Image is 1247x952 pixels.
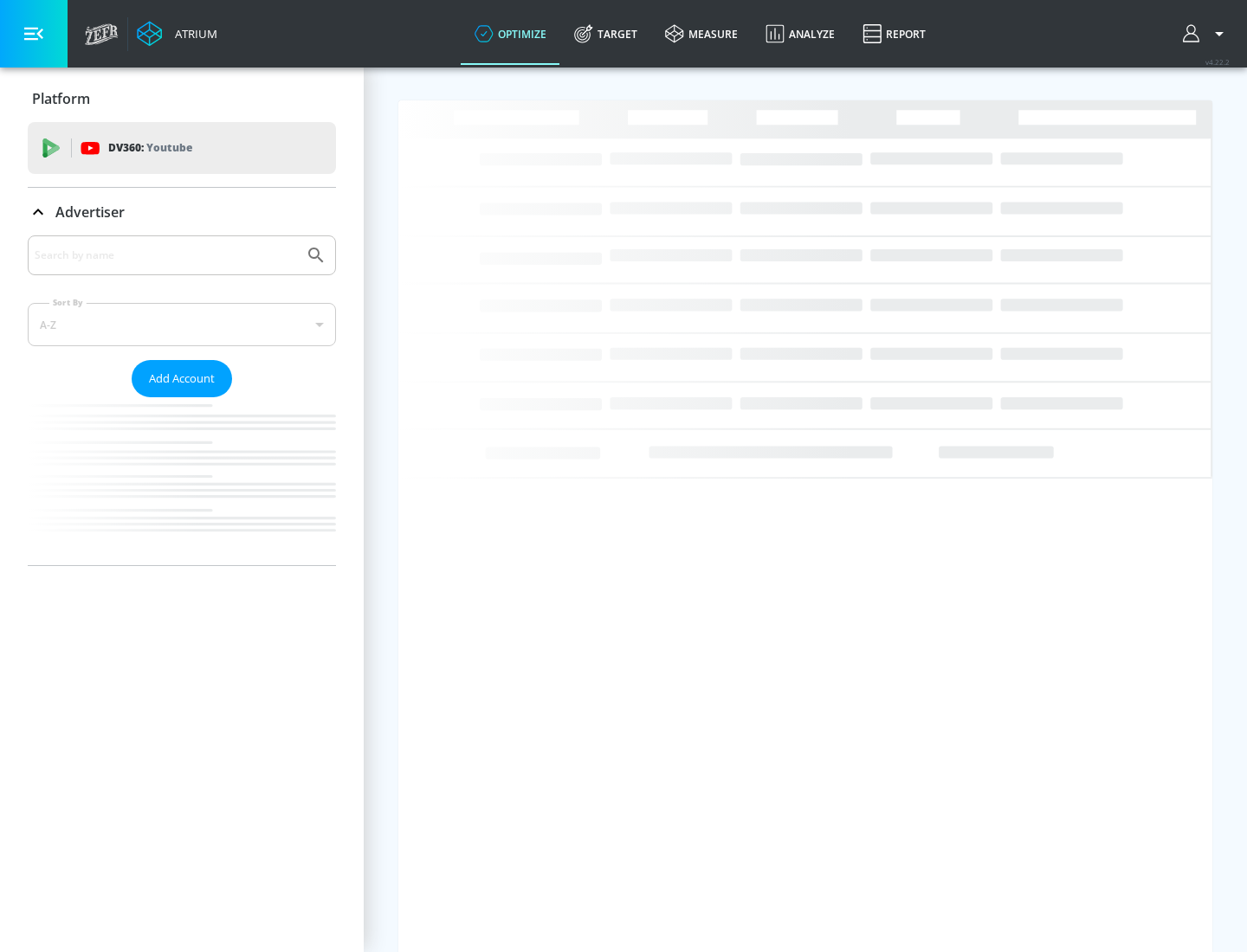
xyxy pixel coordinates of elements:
[55,203,125,222] p: Advertiser
[752,3,849,65] a: Analyze
[28,235,336,565] div: Advertiser
[149,369,215,389] span: Add Account
[28,188,336,236] div: Advertiser
[28,74,336,123] div: Platform
[35,244,297,267] input: Search by name
[1205,57,1230,67] span: v 4.22.2
[28,303,336,346] div: A-Z
[28,397,336,565] nav: list of Advertiser
[146,138,192,157] p: Youtube
[651,3,752,65] a: measure
[28,122,336,174] div: DV360: Youtube
[108,138,192,158] p: DV360:
[849,3,940,65] a: Report
[32,89,90,108] p: Platform
[168,26,217,42] div: Atrium
[560,3,651,65] a: Target
[49,297,87,308] label: Sort By
[132,360,232,397] button: Add Account
[137,21,217,47] a: Atrium
[461,3,560,65] a: optimize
